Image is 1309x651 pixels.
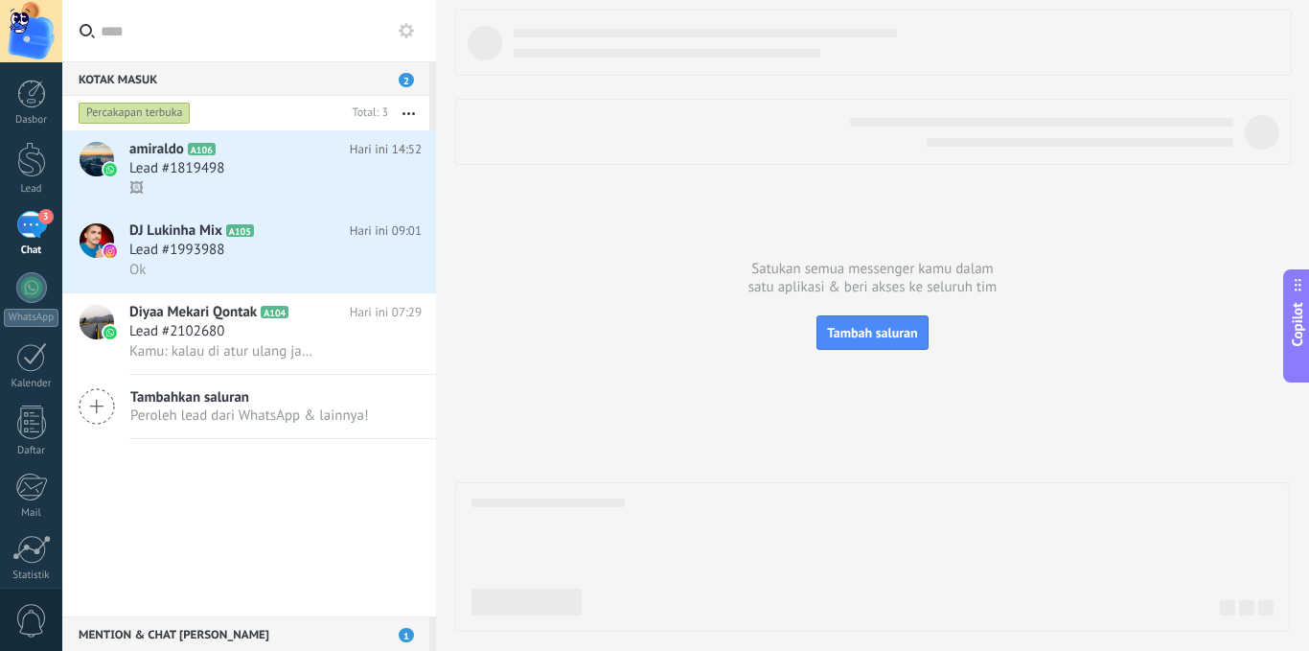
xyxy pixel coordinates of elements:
button: Tambah saluran [816,315,928,350]
div: Dasbor [4,114,59,127]
span: Hari ini 14:52 [350,140,422,159]
img: icon [103,163,117,176]
span: Lead #2102680 [129,322,224,341]
span: Copilot [1288,302,1307,346]
a: avatariconDiyaa Mekari QontakA104Hari ini 07:29Lead #2102680Kamu: kalau di atur ulang jadwal nya ... [62,293,436,374]
span: Kamu: kalau di atur ulang jadwal nya apa bisa kak ? [129,342,316,360]
span: Ok [129,261,146,279]
span: 3 [38,209,54,224]
a: avatariconamiraldoA106Hari ini 14:52Lead #1819498🖼 [62,130,436,211]
div: Chat [4,244,59,257]
span: 1 [399,628,414,642]
span: Lead #1819498 [129,159,224,178]
span: Hari ini 09:01 [350,221,422,241]
div: Total: 3 [345,104,388,123]
div: Percakapan terbuka [79,102,191,125]
span: Lead #1993988 [129,241,224,260]
span: Diyaa Mekari Qontak [129,303,257,322]
span: Tambah saluran [827,324,917,341]
span: Tambahkan saluran [130,388,369,407]
span: 2 [399,73,414,87]
div: Kotak masuk [62,61,429,96]
div: Kalender [4,378,59,390]
span: Peroleh lead dari WhatsApp & lainnya! [130,407,369,425]
span: A104 [261,306,288,318]
span: 🖼 [129,179,144,198]
div: Mail [4,507,59,520]
div: Lead [4,183,59,196]
div: Daftar [4,445,59,457]
div: Statistik [4,570,59,582]
span: amiraldo [129,140,184,159]
div: Mention & Chat [PERSON_NAME] [62,616,429,651]
span: Hari ini 07:29 [350,303,422,322]
div: WhatsApp [4,309,58,327]
span: DJ Lukinha Mix [129,221,222,241]
img: icon [103,244,117,258]
span: A106 [188,143,216,155]
img: icon [103,326,117,339]
span: A105 [226,224,254,237]
a: avatariconDJ Lukinha MixA105Hari ini 09:01Lead #1993988Ok [62,212,436,292]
